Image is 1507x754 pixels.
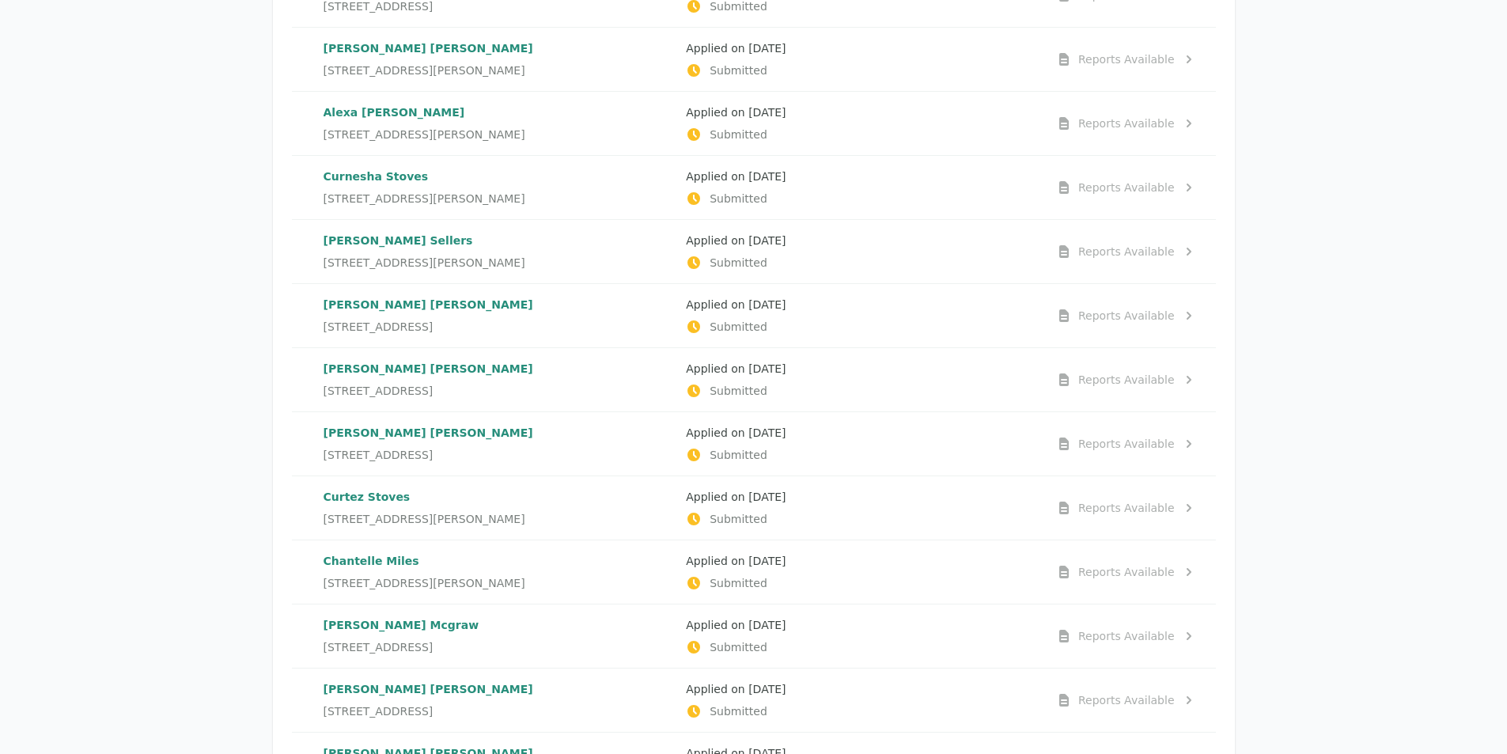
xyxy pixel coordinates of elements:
[324,553,674,569] p: Chantelle Miles
[686,40,1036,56] p: Applied on
[292,412,1216,476] a: [PERSON_NAME] [PERSON_NAME][STREET_ADDRESS]Applied on [DATE]SubmittedReports Available
[748,491,786,503] time: [DATE]
[1078,436,1175,452] div: Reports Available
[686,681,1036,697] p: Applied on
[686,255,1036,271] p: Submitted
[1078,564,1175,580] div: Reports Available
[1078,500,1175,516] div: Reports Available
[686,553,1036,569] p: Applied on
[748,362,786,375] time: [DATE]
[292,28,1216,91] a: [PERSON_NAME] [PERSON_NAME][STREET_ADDRESS][PERSON_NAME]Applied on [DATE]SubmittedReports Available
[686,639,1036,655] p: Submitted
[1078,180,1175,195] div: Reports Available
[748,106,786,119] time: [DATE]
[324,425,674,441] p: [PERSON_NAME] [PERSON_NAME]
[324,383,434,399] span: [STREET_ADDRESS]
[324,319,434,335] span: [STREET_ADDRESS]
[686,617,1036,633] p: Applied on
[748,683,786,695] time: [DATE]
[292,604,1216,668] a: [PERSON_NAME] Mcgraw[STREET_ADDRESS]Applied on [DATE]SubmittedReports Available
[748,619,786,631] time: [DATE]
[686,191,1036,206] p: Submitted
[1078,51,1175,67] div: Reports Available
[686,319,1036,335] p: Submitted
[748,298,786,311] time: [DATE]
[292,92,1216,155] a: Alexa [PERSON_NAME][STREET_ADDRESS][PERSON_NAME]Applied on [DATE]SubmittedReports Available
[324,255,525,271] span: [STREET_ADDRESS][PERSON_NAME]
[686,63,1036,78] p: Submitted
[292,220,1216,283] a: [PERSON_NAME] Sellers[STREET_ADDRESS][PERSON_NAME]Applied on [DATE]SubmittedReports Available
[748,170,786,183] time: [DATE]
[686,447,1036,463] p: Submitted
[324,127,525,142] span: [STREET_ADDRESS][PERSON_NAME]
[686,511,1036,527] p: Submitted
[324,489,674,505] p: Curtez Stoves
[686,575,1036,591] p: Submitted
[686,489,1036,505] p: Applied on
[686,425,1036,441] p: Applied on
[324,40,674,56] p: [PERSON_NAME] [PERSON_NAME]
[748,555,786,567] time: [DATE]
[324,233,674,248] p: [PERSON_NAME] Sellers
[686,104,1036,120] p: Applied on
[1078,692,1175,708] div: Reports Available
[748,42,786,55] time: [DATE]
[292,669,1216,732] a: [PERSON_NAME] [PERSON_NAME][STREET_ADDRESS]Applied on [DATE]SubmittedReports Available
[324,617,674,633] p: [PERSON_NAME] Mcgraw
[324,104,674,120] p: Alexa [PERSON_NAME]
[686,169,1036,184] p: Applied on
[748,234,786,247] time: [DATE]
[686,703,1036,719] p: Submitted
[324,169,674,184] p: Curnesha Stoves
[324,511,525,527] span: [STREET_ADDRESS][PERSON_NAME]
[686,383,1036,399] p: Submitted
[324,361,674,377] p: [PERSON_NAME] [PERSON_NAME]
[686,361,1036,377] p: Applied on
[686,297,1036,313] p: Applied on
[292,156,1216,219] a: Curnesha Stoves[STREET_ADDRESS][PERSON_NAME]Applied on [DATE]SubmittedReports Available
[1078,628,1175,644] div: Reports Available
[1078,244,1175,260] div: Reports Available
[324,447,434,463] span: [STREET_ADDRESS]
[324,681,674,697] p: [PERSON_NAME] [PERSON_NAME]
[748,426,786,439] time: [DATE]
[686,127,1036,142] p: Submitted
[324,191,525,206] span: [STREET_ADDRESS][PERSON_NAME]
[1078,116,1175,131] div: Reports Available
[292,540,1216,604] a: Chantelle Miles[STREET_ADDRESS][PERSON_NAME]Applied on [DATE]SubmittedReports Available
[324,639,434,655] span: [STREET_ADDRESS]
[686,233,1036,248] p: Applied on
[324,703,434,719] span: [STREET_ADDRESS]
[324,575,525,591] span: [STREET_ADDRESS][PERSON_NAME]
[292,348,1216,411] a: [PERSON_NAME] [PERSON_NAME][STREET_ADDRESS]Applied on [DATE]SubmittedReports Available
[324,63,525,78] span: [STREET_ADDRESS][PERSON_NAME]
[292,476,1216,540] a: Curtez Stoves[STREET_ADDRESS][PERSON_NAME]Applied on [DATE]SubmittedReports Available
[1078,372,1175,388] div: Reports Available
[324,297,674,313] p: [PERSON_NAME] [PERSON_NAME]
[292,284,1216,347] a: [PERSON_NAME] [PERSON_NAME][STREET_ADDRESS]Applied on [DATE]SubmittedReports Available
[1078,308,1175,324] div: Reports Available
